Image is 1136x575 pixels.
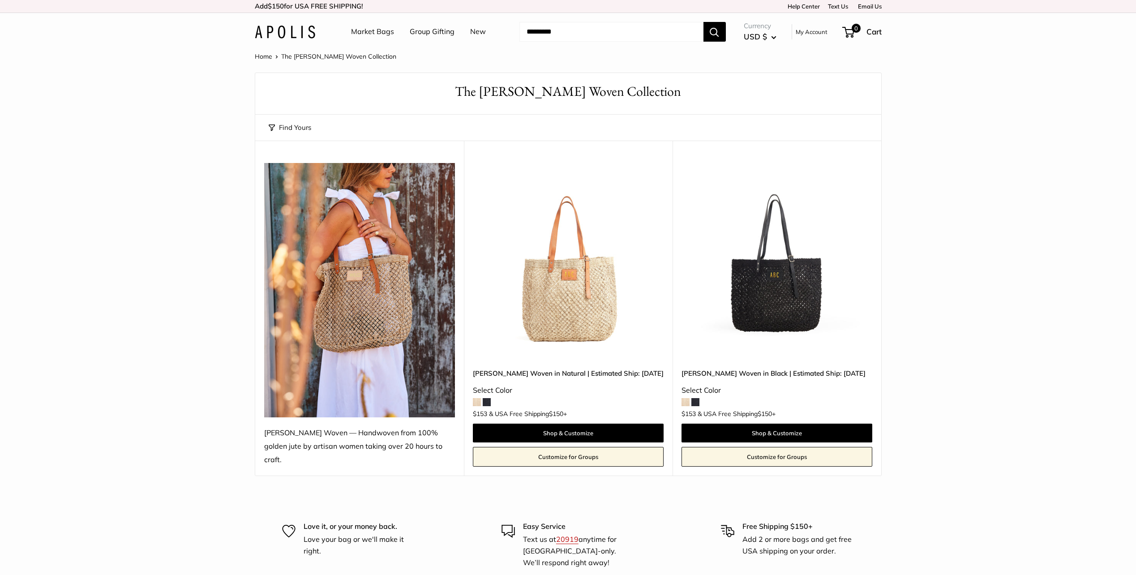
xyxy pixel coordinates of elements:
a: 20919 [556,535,579,544]
img: Mercado Woven — Handwoven from 100% golden jute by artisan women taking over 20 hours to craft. [264,163,455,417]
span: & USA Free Shipping + [489,411,567,417]
a: Shop & Customize [473,424,664,442]
a: [PERSON_NAME] Woven in Black | Estimated Ship: [DATE] [682,368,872,378]
h1: The [PERSON_NAME] Woven Collection [269,82,868,101]
a: Mercado Woven in Natural | Estimated Ship: Oct. 19thMercado Woven in Natural | Estimated Ship: Oc... [473,163,664,354]
a: Customize for Groups [473,447,664,467]
span: USD $ [744,32,767,41]
p: Love your bag or we'll make it right. [304,534,416,557]
div: Select Color [682,384,872,397]
span: The [PERSON_NAME] Woven Collection [281,52,396,60]
a: Market Bags [351,25,394,39]
input: Search... [519,22,703,42]
a: Shop & Customize [682,424,872,442]
div: [PERSON_NAME] Woven — Handwoven from 100% golden jute by artisan women taking over 20 hours to cr... [264,426,455,467]
button: Find Yours [269,121,311,134]
span: 0 [851,24,860,33]
a: New [470,25,486,39]
span: $150 [549,410,563,418]
button: USD $ [744,30,776,44]
a: Group Gifting [410,25,454,39]
span: $153 [682,410,696,418]
span: Cart [866,27,882,36]
a: [PERSON_NAME] Woven in Natural | Estimated Ship: [DATE] [473,368,664,378]
a: My Account [796,26,827,37]
a: Mercado Woven in Black | Estimated Ship: Oct. 19thMercado Woven in Black | Estimated Ship: Oct. 19th [682,163,872,354]
a: Email Us [855,3,882,10]
div: Select Color [473,384,664,397]
img: Mercado Woven in Black | Estimated Ship: Oct. 19th [682,163,872,354]
img: Apolis [255,26,315,39]
p: Text us at anytime for [GEOGRAPHIC_DATA]-only. We’ll respond right away! [523,534,635,568]
span: Currency [744,20,776,32]
a: Text Us [828,3,848,10]
a: 0 Cart [843,25,882,39]
span: $150 [758,410,772,418]
p: Free Shipping $150+ [742,521,854,532]
button: Search [703,22,726,42]
nav: Breadcrumb [255,51,396,62]
p: Easy Service [523,521,635,532]
span: $153 [473,410,487,418]
img: Mercado Woven in Natural | Estimated Ship: Oct. 19th [473,163,664,354]
p: Love it, or your money back. [304,521,416,532]
span: & USA Free Shipping + [698,411,776,417]
a: Home [255,52,272,60]
a: Help Center [784,3,820,10]
span: $150 [268,2,284,10]
p: Add 2 or more bags and get free USA shipping on your order. [742,534,854,557]
a: Customize for Groups [682,447,872,467]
